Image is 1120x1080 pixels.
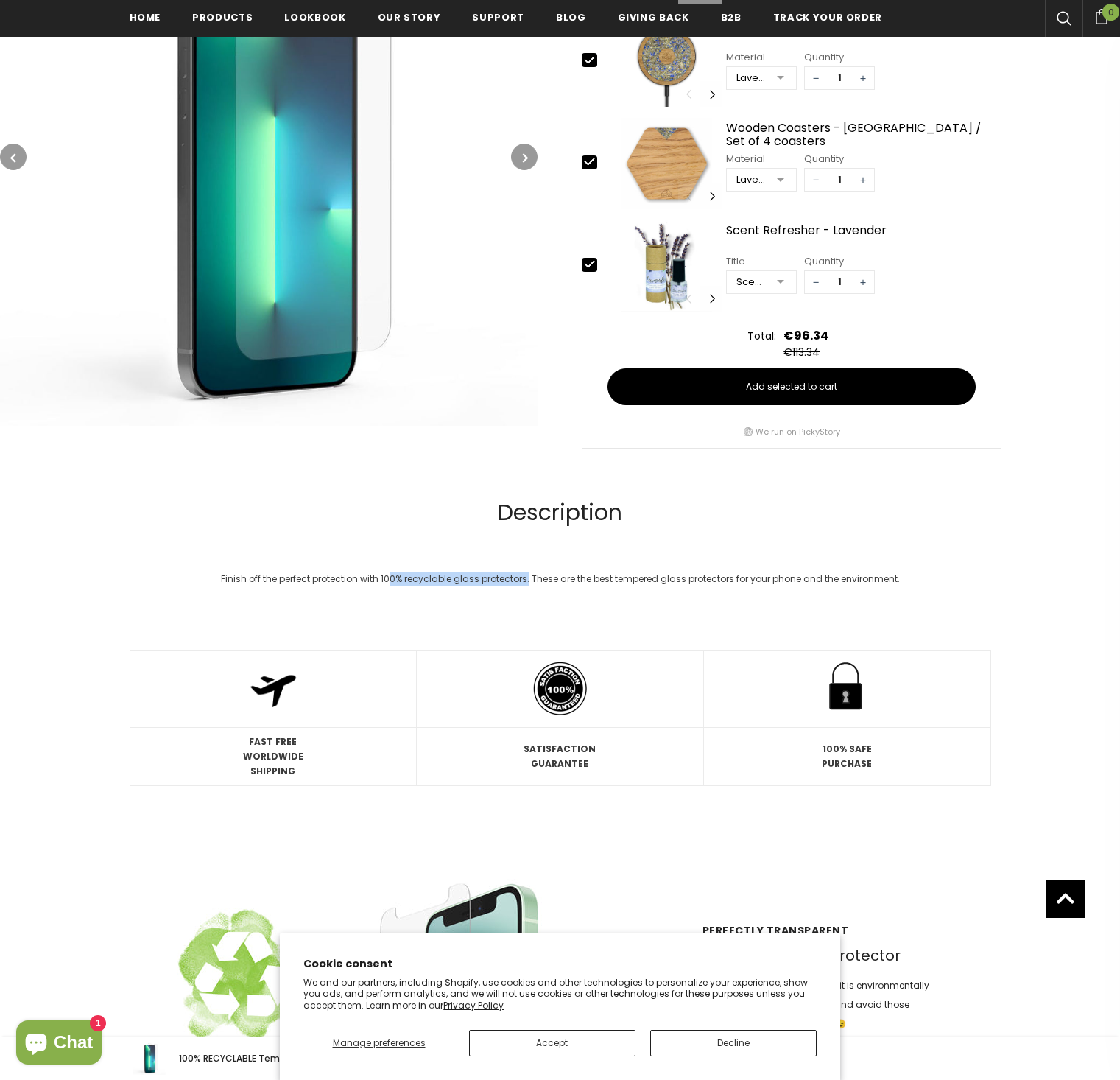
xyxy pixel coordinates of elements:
[607,368,976,405] button: Add selected to cart
[618,10,689,24] span: Giving back
[12,1020,106,1068] inbox-online-store-chat: Shopify online store chat
[620,923,930,938] strong: Perfectly transparent
[744,427,753,436] img: picky story
[823,743,872,755] strong: 100% SAFE
[746,380,837,393] span: Add selected to cart
[531,757,588,770] strong: GUARANTEE
[243,750,303,762] strong: WORLDWIDE
[726,152,797,166] div: Material
[773,10,882,24] span: Track your order
[783,345,832,360] div: €113.34
[804,254,875,269] div: Quantity
[130,10,161,24] span: Home
[726,224,1001,250] a: Scent Refresher - Lavender
[736,71,767,85] div: Lavender + Tanganica Wood
[472,10,524,24] span: support
[852,271,874,293] span: +
[303,977,817,1011] p: We and our partners, including Shopify, use cookies and other technologies to personalize your ex...
[443,999,504,1011] a: Privacy Policy
[498,497,622,528] span: Description
[747,329,776,343] div: Total:
[805,169,827,191] span: −
[804,50,875,65] div: Quantity
[852,169,874,191] span: +
[1082,7,1120,24] a: 0
[783,326,828,345] div: €96.34
[822,757,872,770] strong: PURCHASE
[736,275,767,290] div: Scent refresher Lavender
[721,10,742,24] span: B2B
[611,118,722,209] img: Wooden Coasters - Oak / Set of 4 coasters image 0
[333,1037,426,1049] span: Manage preferences
[378,10,441,24] span: Our Story
[756,424,840,439] a: We run on PickyStory
[250,765,295,777] strong: SHIPPING
[303,956,817,972] h2: Cookie consent
[611,220,722,312] img: Scent Refresher - Lavender image 0
[1102,4,1119,21] span: 0
[303,1030,454,1056] button: Manage preferences
[284,10,345,24] span: Lookbook
[130,572,991,586] div: Finish off the perfect protection with 100% recyclable glass protectors. These are the best tempe...
[249,735,297,748] strong: FAST FREE
[611,15,722,107] img: MagSafe BLACK Wireless Charger - Organic image 0
[524,743,596,755] strong: SATISFACTION
[726,50,797,65] div: Material
[192,10,253,24] span: Products
[805,67,827,89] span: −
[805,271,827,293] span: −
[726,122,1001,147] a: Wooden Coasters - [GEOGRAPHIC_DATA] / Set of 4 coasters
[556,10,586,24] span: Blog
[650,1030,817,1056] button: Decline
[852,67,874,89] span: +
[736,172,767,187] div: Lavender
[804,152,875,166] div: Quantity
[726,254,797,269] div: Title
[469,1030,635,1056] button: Accept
